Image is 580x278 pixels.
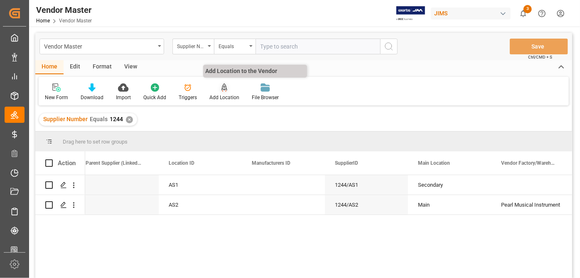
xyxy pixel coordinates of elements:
[219,41,247,50] div: Equals
[418,160,450,166] span: Main Location
[256,39,380,54] input: Type to search
[325,195,408,215] div: 1244/AS2
[380,39,398,54] button: search button
[45,94,68,101] div: New Form
[510,39,568,54] button: Save
[35,195,85,215] div: Press SPACE to select this row.
[514,4,533,23] button: show 3 new notifications
[44,41,155,51] div: Vendor Master
[159,175,242,195] div: AS1
[63,139,128,145] span: Drag here to set row groups
[533,4,551,23] button: Help Center
[116,94,131,101] div: Import
[252,94,279,101] div: File Browser
[418,176,481,195] div: Secondary
[118,60,143,74] div: View
[35,60,64,74] div: Home
[58,159,76,167] div: Action
[86,160,141,166] span: Parent Supplier (Linked to SKU)
[491,195,574,215] div: Pearl Musical Instrument
[396,6,425,21] img: Exertis%20JAM%20-%20Email%20Logo.jpg_1722504956.jpg
[177,41,205,50] div: Supplier Number
[203,65,307,78] p: Add Location to the Vendor
[431,5,514,21] button: JIMS
[209,94,239,101] div: Add Location
[335,160,358,166] span: SupplierID
[159,195,242,215] div: AS2
[214,39,256,54] button: open menu
[81,94,103,101] div: Download
[126,116,133,123] div: ✕
[169,160,194,166] span: Location ID
[36,18,50,24] a: Home
[431,7,511,20] div: JIMS
[39,39,164,54] button: open menu
[501,160,557,166] span: Vendor Factory/Warehouse name
[172,39,214,54] button: open menu
[528,54,552,60] span: Ctrl/CMD + S
[86,60,118,74] div: Format
[43,116,88,122] span: Supplier Number
[418,195,481,215] div: Main
[36,4,92,16] div: Vendor Master
[90,116,108,122] span: Equals
[64,60,86,74] div: Edit
[325,175,408,195] div: 1244/AS1
[252,160,290,166] span: Manufacturers ID
[179,94,197,101] div: Triggers
[35,175,85,195] div: Press SPACE to select this row.
[143,94,166,101] div: Quick Add
[110,116,123,122] span: 1244
[523,5,532,13] span: 3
